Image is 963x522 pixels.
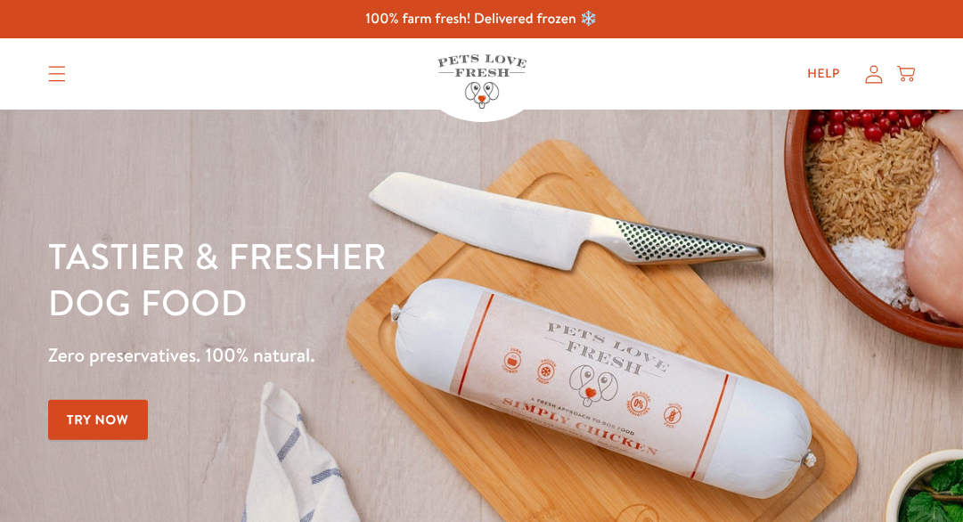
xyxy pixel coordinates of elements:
h1: Tastier & fresher dog food [48,232,626,325]
img: Pets Love Fresh [437,54,526,109]
summary: Translation missing: en.sections.header.menu [34,52,80,96]
a: Help [793,56,854,92]
p: Zero preservatives. 100% natural. [48,339,626,371]
a: Try Now [48,400,148,440]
